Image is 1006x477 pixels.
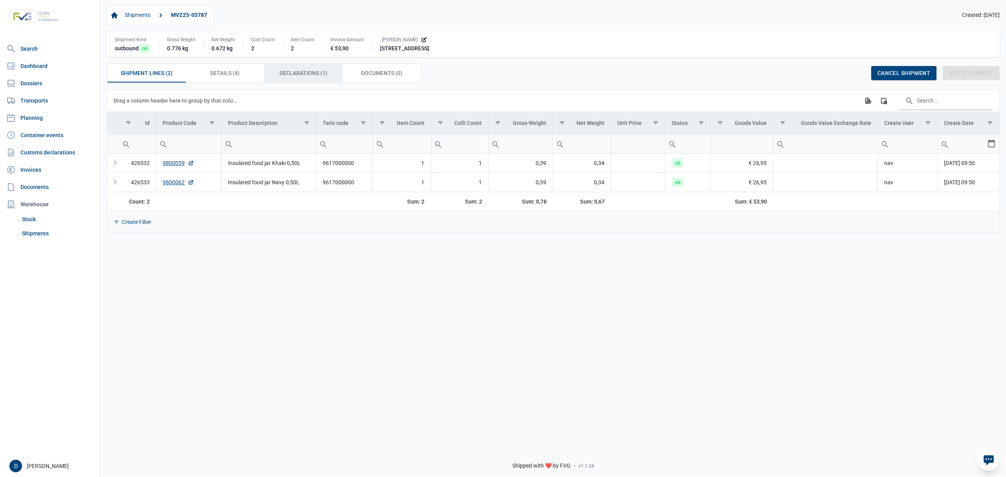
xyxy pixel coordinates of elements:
[330,44,364,52] div: € 53,90
[119,134,133,153] div: Search box
[316,172,373,192] td: 9617000000
[437,198,482,205] div: Colli Count Sum: 2
[611,112,665,134] td: Column Unit Price
[617,120,642,126] div: Unit Price
[431,112,488,134] td: Column Colli Count
[877,112,937,134] td: Column Create User
[3,110,97,126] a: Planning
[698,120,704,126] span: Show filter options for column 'Status'
[221,154,316,173] td: Insulated food jar Khaki 0,50L
[495,198,547,205] div: Gross Weight Sum: 0,78
[251,37,275,43] div: Colli Count
[749,178,767,186] span: € 26,95
[773,112,877,134] td: Column Goods Value Exchange Rate
[114,94,240,107] div: Drag a column header here to group by that column
[228,120,277,126] div: Product Description
[9,460,95,472] div: [PERSON_NAME]
[3,93,97,108] a: Transports
[221,134,316,153] td: Filter cell
[488,154,553,173] td: 0,39
[665,134,711,153] td: Filter cell
[211,44,235,52] div: 0.672 kg
[107,172,119,192] td: Expand
[962,12,1000,19] span: Created: [DATE]
[211,37,235,43] div: Net Weight
[878,134,937,153] input: Filter cell
[987,134,996,153] div: Select
[672,178,684,187] span: ok
[437,120,443,126] span: Show filter options for column 'Colli Count'
[291,37,314,43] div: Item Count
[944,120,974,126] div: Create Date
[9,460,22,472] div: D
[431,134,488,153] input: Filter cell
[121,9,154,22] a: Shipments
[431,154,488,173] td: 1
[431,134,488,153] td: Filter cell
[210,68,240,78] span: Details (4)
[221,112,316,134] td: Column Product Description
[553,172,611,192] td: 0,34
[559,120,565,126] span: Show filter options for column 'Net Weight'
[382,37,418,43] span: [PERSON_NAME]
[3,58,97,74] a: Dashboard
[937,112,999,134] td: Column Create Date
[122,218,151,226] div: Create Filter
[316,134,372,153] input: Filter cell
[119,134,156,153] input: Filter cell
[488,134,503,153] div: Search box
[209,120,215,126] span: Show filter options for column 'Product Code'
[373,172,431,192] td: 1
[987,120,993,126] span: Show filter options for column 'Create Date'
[717,120,723,126] span: Show filter options for column 'Goods Value'
[576,120,604,126] div: Net Weight
[222,134,236,153] div: Search box
[379,120,385,126] span: Show filter options for column 'Item Count'
[380,44,429,52] div: [STREET_ADDRESS]
[773,134,877,153] td: Filter cell
[115,44,151,52] div: outbound
[291,44,314,52] div: 2
[156,134,221,153] td: Filter cell
[139,44,151,53] span: ok
[773,134,788,153] div: Search box
[711,134,773,153] input: Filter cell
[611,134,665,153] input: Filter cell
[156,134,171,153] div: Search box
[221,172,316,192] td: Insulated food jar Navy 0,50L
[114,90,993,112] div: Data grid toolbar
[304,120,310,126] span: Show filter options for column 'Product Description'
[488,112,553,134] td: Column Gross Weight
[3,41,97,57] a: Search
[125,198,150,205] div: Id Count: 2
[316,112,373,134] td: Column Taric code
[3,162,97,178] a: Invoices
[749,159,767,167] span: € 26,95
[899,91,993,110] input: Search in the data grid
[877,172,937,192] td: nav
[145,120,150,126] div: Id
[665,112,711,134] td: Column Status
[553,134,611,153] td: Filter cell
[672,158,684,168] span: ok
[163,120,196,126] div: Product Code
[944,179,975,185] span: [DATE] 09:50
[431,134,445,153] div: Search box
[488,172,553,192] td: 0,39
[454,120,482,126] div: Colli Count
[735,120,767,126] div: Goods Value
[156,112,221,134] td: Column Product Code
[373,134,431,153] td: Filter cell
[3,127,97,143] a: Container events
[495,120,501,126] span: Show filter options for column 'Gross Weight'
[553,134,567,153] div: Search box
[316,154,373,173] td: 9617000000
[665,134,679,153] div: Search box
[553,154,611,173] td: 0,34
[168,9,210,22] a: MVZ25-05787
[574,462,575,470] span: -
